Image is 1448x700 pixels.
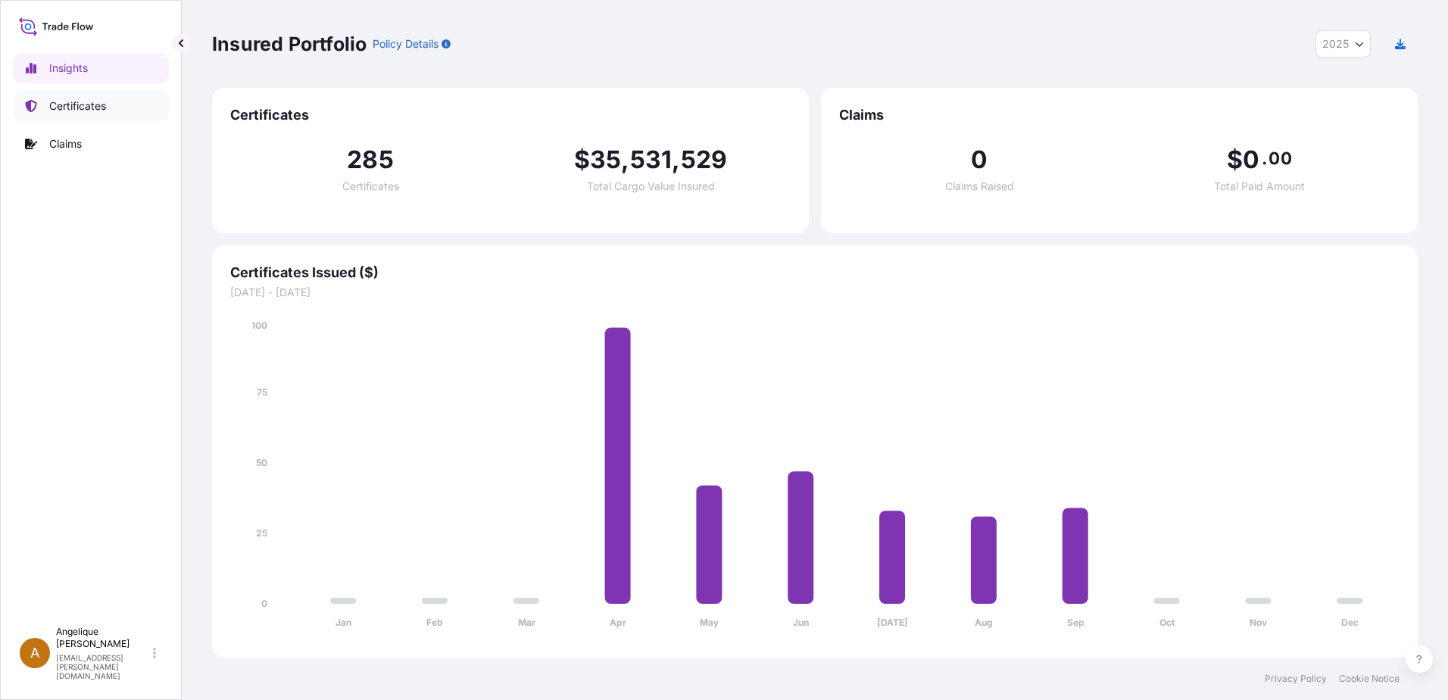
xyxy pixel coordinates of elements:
span: 531 [630,148,673,172]
tspan: Oct [1159,617,1175,628]
tspan: 50 [256,457,267,468]
tspan: 100 [251,320,267,331]
span: 529 [681,148,728,172]
a: Privacy Policy [1265,673,1327,685]
p: Certificates [49,98,106,114]
tspan: 0 [261,598,267,609]
span: 2025 [1322,36,1349,52]
a: Insights [13,53,169,83]
tspan: Jan [335,617,351,628]
tspan: Aug [975,617,993,628]
a: Cookie Notice [1339,673,1400,685]
tspan: Nov [1250,617,1268,628]
span: 285 [347,148,394,172]
span: 35 [590,148,621,172]
span: Total Cargo Value Insured [587,181,715,192]
p: Insights [49,61,88,76]
span: Total Paid Amount [1214,181,1305,192]
tspan: Jun [793,617,809,628]
p: [EMAIL_ADDRESS][PERSON_NAME][DOMAIN_NAME] [56,653,150,680]
span: Certificates Issued ($) [230,264,1400,282]
a: Certificates [13,91,169,121]
span: 0 [1243,148,1259,172]
tspan: Feb [426,617,443,628]
tspan: Sep [1067,617,1084,628]
p: Angelique [PERSON_NAME] [56,626,150,650]
button: Year Selector [1315,30,1371,58]
tspan: Dec [1341,617,1359,628]
tspan: 25 [256,527,267,539]
span: A [30,645,39,661]
span: [DATE] - [DATE] [230,285,1400,300]
tspan: Apr [610,617,626,628]
span: Certificates [342,181,399,192]
span: Certificates [230,106,791,124]
p: Insured Portfolio [212,32,367,56]
span: Claims [839,106,1400,124]
tspan: May [700,617,719,628]
span: 00 [1269,152,1291,164]
tspan: Mar [518,617,535,628]
span: Claims Raised [945,181,1014,192]
span: $ [574,148,590,172]
a: Claims [13,129,169,159]
span: 0 [971,148,988,172]
span: . [1262,152,1267,164]
p: Claims [49,136,82,152]
span: , [672,148,680,172]
p: Policy Details [373,36,438,52]
span: $ [1227,148,1243,172]
span: , [621,148,629,172]
tspan: 75 [257,386,267,398]
tspan: [DATE] [877,617,908,628]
